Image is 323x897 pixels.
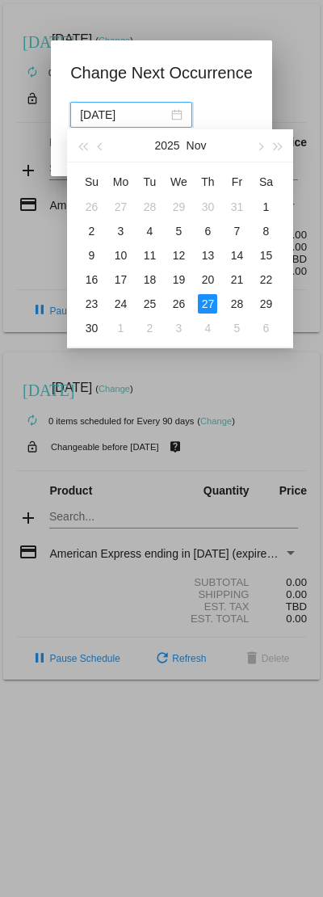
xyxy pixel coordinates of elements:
td: 11/14/2025 [222,243,251,267]
button: Last year (Control + left) [73,129,91,162]
th: Wed [164,169,193,195]
div: 5 [169,221,188,241]
td: 11/1/2025 [251,195,280,219]
td: 11/20/2025 [193,267,222,292]
td: 11/10/2025 [106,243,135,267]
td: 11/17/2025 [106,267,135,292]
td: 11/13/2025 [193,243,222,267]
td: 10/28/2025 [135,195,164,219]
th: Tue [135,169,164,195]
input: Select date [80,106,168,124]
td: 11/29/2025 [251,292,280,316]
td: 11/19/2025 [164,267,193,292]
td: 10/26/2025 [77,195,106,219]
td: 12/1/2025 [106,316,135,340]
div: 27 [198,294,217,314]
td: 12/5/2025 [222,316,251,340]
div: 1 [111,318,130,338]
div: 20 [198,270,217,289]
div: 8 [256,221,275,241]
div: 18 [140,270,159,289]
td: 11/16/2025 [77,267,106,292]
td: 11/6/2025 [193,219,222,243]
div: 4 [198,318,217,338]
th: Sat [251,169,280,195]
td: 11/11/2025 [135,243,164,267]
div: 2 [140,318,159,338]
div: 7 [227,221,246,241]
div: 28 [140,197,159,217]
td: 11/5/2025 [164,219,193,243]
button: Next year (Control + right) [269,129,287,162]
button: Previous month (PageUp) [92,129,110,162]
td: 10/31/2025 [222,195,251,219]
div: 3 [111,221,130,241]
div: 24 [111,294,130,314]
td: 11/2/2025 [77,219,106,243]
td: 10/30/2025 [193,195,222,219]
td: 11/24/2025 [106,292,135,316]
td: 12/6/2025 [251,316,280,340]
td: 11/23/2025 [77,292,106,316]
div: 23 [82,294,101,314]
div: 11 [140,246,159,265]
th: Fri [222,169,251,195]
th: Sun [77,169,106,195]
td: 11/3/2025 [106,219,135,243]
td: 11/28/2025 [222,292,251,316]
div: 29 [169,197,188,217]
td: 11/15/2025 [251,243,280,267]
div: 21 [227,270,246,289]
div: 10 [111,246,130,265]
div: 9 [82,246,101,265]
div: 31 [227,197,246,217]
div: 30 [82,318,101,338]
td: 10/29/2025 [164,195,193,219]
div: 4 [140,221,159,241]
td: 11/4/2025 [135,219,164,243]
div: 5 [227,318,246,338]
div: 13 [198,246,217,265]
div: 28 [227,294,246,314]
h1: Change Next Occurrence [70,60,253,86]
td: 11/22/2025 [251,267,280,292]
td: 12/3/2025 [164,316,193,340]
td: 10/27/2025 [106,195,135,219]
div: 2 [82,221,101,241]
button: Nov [187,129,207,162]
div: 6 [198,221,217,241]
div: 3 [169,318,188,338]
td: 11/27/2025 [193,292,222,316]
div: 6 [256,318,275,338]
div: 19 [169,270,188,289]
div: 1 [256,197,275,217]
div: 27 [111,197,130,217]
td: 11/7/2025 [222,219,251,243]
td: 12/2/2025 [135,316,164,340]
th: Mon [106,169,135,195]
div: 12 [169,246,188,265]
button: 2025 [154,129,179,162]
div: 30 [198,197,217,217]
td: 11/25/2025 [135,292,164,316]
td: 11/8/2025 [251,219,280,243]
div: 16 [82,270,101,289]
button: Next month (PageDown) [251,129,269,162]
div: 26 [82,197,101,217]
div: 22 [256,270,275,289]
div: 26 [169,294,188,314]
div: 17 [111,270,130,289]
td: 11/12/2025 [164,243,193,267]
td: 11/21/2025 [222,267,251,292]
div: 29 [256,294,275,314]
div: 14 [227,246,246,265]
td: 11/26/2025 [164,292,193,316]
td: 12/4/2025 [193,316,222,340]
td: 11/18/2025 [135,267,164,292]
th: Thu [193,169,222,195]
td: 11/30/2025 [77,316,106,340]
div: 25 [140,294,159,314]
div: 15 [256,246,275,265]
td: 11/9/2025 [77,243,106,267]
